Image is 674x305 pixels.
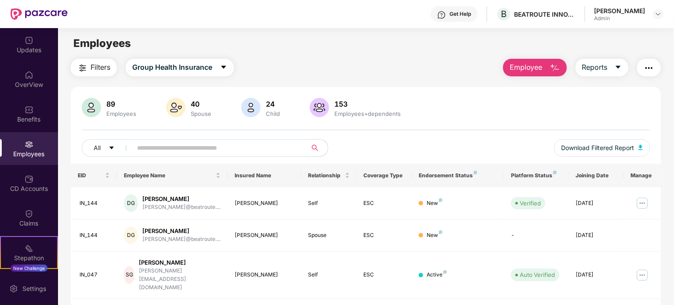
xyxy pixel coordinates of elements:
[241,98,261,117] img: svg+xml;base64,PHN2ZyB4bWxucz0iaHR0cDovL3d3dy53My5vcmcvMjAwMC9zdmciIHhtbG5zOnhsaW5rPSJodHRwOi8vd3...
[235,231,294,240] div: [PERSON_NAME]
[364,271,405,279] div: ESC
[655,11,662,18] img: svg+xml;base64,PHN2ZyBpZD0iRHJvcGRvd24tMzJ4MzIiIHhtbG5zPSJodHRwOi8vd3d3LnczLm9yZy8yMDAwL3N2ZyIgd2...
[576,199,617,208] div: [DATE]
[427,199,442,208] div: New
[117,164,228,187] th: Employee Name
[615,64,622,72] span: caret-down
[439,198,442,202] img: svg+xml;base64,PHN2ZyB4bWxucz0iaHR0cDovL3d3dy53My5vcmcvMjAwMC9zdmciIHdpZHRoPSI4IiBoZWlnaHQ9IjgiIH...
[82,98,101,117] img: svg+xml;base64,PHN2ZyB4bWxucz0iaHR0cDovL3d3dy53My5vcmcvMjAwMC9zdmciIHhtbG5zOnhsaW5rPSJodHRwOi8vd3...
[520,270,555,279] div: Auto Verified
[439,230,442,234] img: svg+xml;base64,PHN2ZyB4bWxucz0iaHR0cDovL3d3dy53My5vcmcvMjAwMC9zdmciIHdpZHRoPSI4IiBoZWlnaHQ9IjgiIH...
[264,110,282,117] div: Child
[635,196,649,210] img: manageButton
[624,164,661,187] th: Manage
[235,199,294,208] div: [PERSON_NAME]
[94,143,101,153] span: All
[419,172,497,179] div: Endorsement Status
[264,100,282,108] div: 24
[364,199,405,208] div: ESC
[25,140,33,149] img: svg+xml;base64,PHN2ZyBpZD0iRW1wbG95ZWVzIiB4bWxucz0iaHR0cDovL3d3dy53My5vcmcvMjAwMC9zdmciIHdpZHRoPS...
[189,110,213,117] div: Spouse
[514,10,576,18] div: BEATROUTE INNOVATIONS PRIVATE LIMITE
[25,244,33,253] img: svg+xml;base64,PHN2ZyB4bWxucz0iaHR0cDovL3d3dy53My5vcmcvMjAwMC9zdmciIHdpZHRoPSIyMSIgaGVpZ2h0PSIyMC...
[142,227,221,235] div: [PERSON_NAME]
[142,195,221,203] div: [PERSON_NAME]
[126,59,234,76] button: Group Health Insurancecaret-down
[357,164,412,187] th: Coverage Type
[427,271,447,279] div: Active
[308,199,350,208] div: Self
[333,110,402,117] div: Employees+dependents
[124,226,138,244] div: DG
[132,62,212,73] span: Group Health Insurance
[139,258,221,267] div: [PERSON_NAME]
[576,271,617,279] div: [DATE]
[437,11,446,19] img: svg+xml;base64,PHN2ZyBpZD0iSGVscC0zMngzMiIgeG1sbnM9Imh0dHA6Ly93d3cudzMub3JnLzIwMDAvc3ZnIiB3aWR0aD...
[139,267,221,292] div: [PERSON_NAME][EMAIL_ADDRESS][DOMAIN_NAME]
[25,71,33,79] img: svg+xml;base64,PHN2ZyBpZD0iSG9tZSIgeG1sbnM9Imh0dHA6Ly93d3cudzMub3JnLzIwMDAvc3ZnIiB3aWR0aD0iMjAiIG...
[333,100,402,108] div: 153
[25,36,33,45] img: svg+xml;base64,PHN2ZyBpZD0iVXBkYXRlZCIgeG1sbnM9Imh0dHA6Ly93d3cudzMub3JnLzIwMDAvc3ZnIiB3aWR0aD0iMj...
[550,63,560,73] img: svg+xml;base64,PHN2ZyB4bWxucz0iaHR0cDovL3d3dy53My5vcmcvMjAwMC9zdmciIHhtbG5zOnhsaW5rPSJodHRwOi8vd3...
[124,194,138,212] div: DG
[80,231,110,240] div: IN_144
[105,110,138,117] div: Employees
[635,268,649,282] img: manageButton
[644,63,654,73] img: svg+xml;base64,PHN2ZyB4bWxucz0iaHR0cDovL3d3dy53My5vcmcvMjAwMC9zdmciIHdpZHRoPSIyNCIgaGVpZ2h0PSIyNC...
[594,15,645,22] div: Admin
[71,164,117,187] th: EID
[73,37,131,50] span: Employees
[576,231,617,240] div: [DATE]
[25,175,33,183] img: svg+xml;base64,PHN2ZyBpZD0iQ0RfQWNjb3VudHMiIGRhdGEtbmFtZT0iQ0QgQWNjb3VudHMiIHhtbG5zPSJodHRwOi8vd3...
[553,171,557,174] img: svg+xml;base64,PHN2ZyB4bWxucz0iaHR0cDovL3d3dy53My5vcmcvMjAwMC9zdmciIHdpZHRoPSI4IiBoZWlnaHQ9IjgiIH...
[124,266,134,284] div: SG
[105,100,138,108] div: 89
[582,62,608,73] span: Reports
[1,254,57,262] div: Stepathon
[9,284,18,293] img: svg+xml;base64,PHN2ZyBpZD0iU2V0dGluZy0yMHgyMCIgeG1sbnM9Imh0dHA6Ly93d3cudzMub3JnLzIwMDAvc3ZnIiB3aW...
[82,139,135,157] button: Allcaret-down
[80,199,110,208] div: IN_144
[142,235,221,244] div: [PERSON_NAME]@beatroute....
[510,62,543,73] span: Employee
[594,7,645,15] div: [PERSON_NAME]
[25,105,33,114] img: svg+xml;base64,PHN2ZyBpZD0iQmVuZWZpdHMiIHhtbG5zPSJodHRwOi8vd3d3LnczLm9yZy8yMDAwL3N2ZyIgd2lkdGg9Ij...
[11,8,68,20] img: New Pazcare Logo
[474,171,477,174] img: svg+xml;base64,PHN2ZyB4bWxucz0iaHR0cDovL3d3dy53My5vcmcvMjAwMC9zdmciIHdpZHRoPSI4IiBoZWlnaHQ9IjgiIH...
[443,270,447,274] img: svg+xml;base64,PHN2ZyB4bWxucz0iaHR0cDovL3d3dy53My5vcmcvMjAwMC9zdmciIHdpZHRoPSI4IiBoZWlnaHQ9IjgiIH...
[310,98,329,117] img: svg+xml;base64,PHN2ZyB4bWxucz0iaHR0cDovL3d3dy53My5vcmcvMjAwMC9zdmciIHhtbG5zOnhsaW5rPSJodHRwOi8vd3...
[142,203,221,212] div: [PERSON_NAME]@beatroute....
[166,98,185,117] img: svg+xml;base64,PHN2ZyB4bWxucz0iaHR0cDovL3d3dy53My5vcmcvMjAwMC9zdmciIHhtbG5zOnhsaW5rPSJodHRwOi8vd3...
[306,144,323,151] span: search
[25,209,33,218] img: svg+xml;base64,PHN2ZyBpZD0iQ2xhaW0iIHhtbG5zPSJodHRwOi8vd3d3LnczLm9yZy8yMDAwL3N2ZyIgd2lkdGg9IjIwIi...
[308,271,350,279] div: Self
[11,265,47,272] div: New Challenge
[503,59,567,76] button: Employee
[91,62,110,73] span: Filters
[638,145,643,150] img: svg+xml;base64,PHN2ZyB4bWxucz0iaHR0cDovL3d3dy53My5vcmcvMjAwMC9zdmciIHhtbG5zOnhsaW5rPSJodHRwOi8vd3...
[501,9,507,19] span: B
[235,271,294,279] div: [PERSON_NAME]
[449,11,471,18] div: Get Help
[20,284,49,293] div: Settings
[308,172,343,179] span: Relationship
[80,271,110,279] div: IN_047
[504,219,569,251] td: -
[364,231,405,240] div: ESC
[77,63,88,73] img: svg+xml;base64,PHN2ZyB4bWxucz0iaHR0cDovL3d3dy53My5vcmcvMjAwMC9zdmciIHdpZHRoPSIyNCIgaGVpZ2h0PSIyNC...
[308,231,350,240] div: Spouse
[228,164,301,187] th: Insured Name
[561,143,634,153] span: Download Filtered Report
[554,139,650,157] button: Download Filtered Report
[569,164,624,187] th: Joining Date
[71,59,117,76] button: Filters
[220,64,227,72] span: caret-down
[306,139,328,157] button: search
[109,145,115,152] span: caret-down
[189,100,213,108] div: 40
[576,59,628,76] button: Reportscaret-down
[78,172,103,179] span: EID
[520,199,541,208] div: Verified
[511,172,562,179] div: Platform Status
[124,172,214,179] span: Employee Name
